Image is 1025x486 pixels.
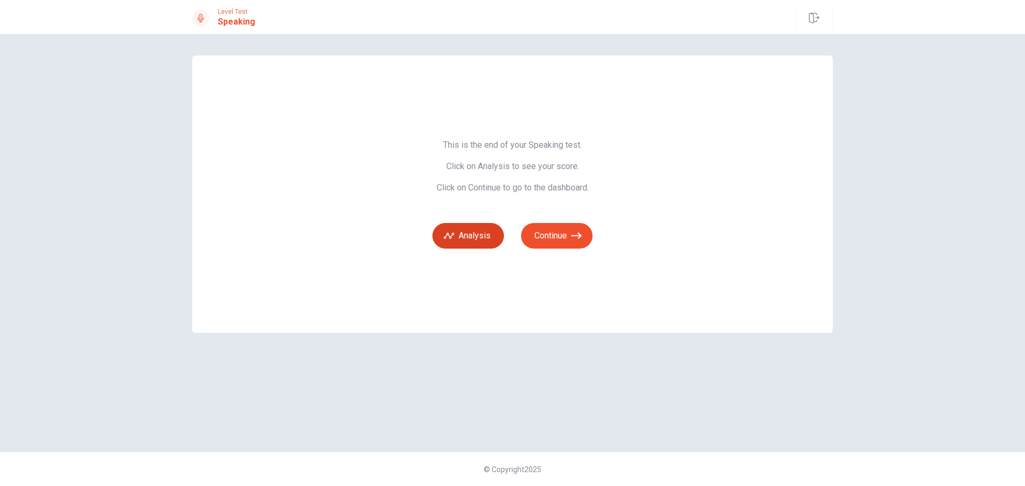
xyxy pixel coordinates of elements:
[218,8,255,15] span: Level Test
[521,223,593,249] button: Continue
[432,223,504,249] button: Analysis
[218,15,255,28] h1: Speaking
[432,140,593,193] span: This is the end of your Speaking test. Click on Analysis to see your score. Click on Continue to ...
[484,465,541,474] span: © Copyright 2025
